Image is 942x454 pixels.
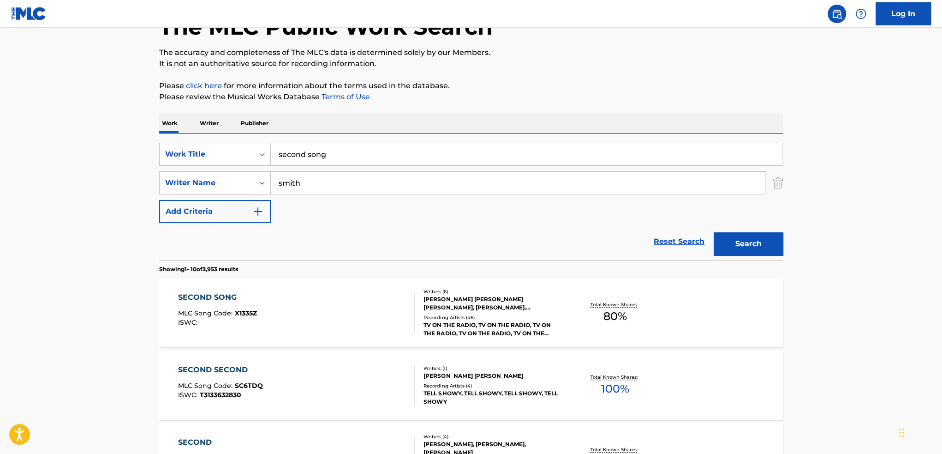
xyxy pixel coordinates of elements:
[159,143,783,260] form: Search Form
[896,410,942,454] iframe: Chat Widget
[423,314,563,321] div: Recording Artists ( 46 )
[235,309,257,317] span: X1335Z
[186,81,222,90] a: click here
[828,5,846,23] a: Public Search
[178,381,235,390] span: MLC Song Code :
[159,200,271,223] button: Add Criteria
[590,374,639,381] p: Total Known Shares:
[159,278,783,347] a: SECOND SONGMLC Song Code:X1335ZISWC:Writers (6)[PERSON_NAME] [PERSON_NAME] [PERSON_NAME], [PERSON...
[178,437,262,448] div: SECOND
[159,351,783,420] a: SECOND SECONDMLC Song Code:SC6TDQISWC:T3133632830Writers (1)[PERSON_NAME] [PERSON_NAME]Recording ...
[252,206,263,217] img: 9d2ae6d4665cec9f34b9.svg
[423,372,563,380] div: [PERSON_NAME] [PERSON_NAME]
[852,5,870,23] div: Help
[423,389,563,406] div: TELL SHOWY, TELL SHOWY, TELL SHOWY, TELL SHOWY
[235,381,263,390] span: SC6TDQ
[197,114,221,133] p: Writer
[238,114,271,133] p: Publisher
[178,318,200,327] span: ISWC :
[159,114,180,133] p: Work
[423,321,563,338] div: TV ON THE RADIO, TV ON THE RADIO, TV ON THE RADIO, TV ON THE RADIO, TV ON THE RADIO
[159,58,783,69] p: It is not an authoritative source for recording information.
[423,365,563,372] div: Writers ( 1 )
[159,47,783,58] p: The accuracy and completeness of The MLC's data is determined solely by our Members.
[159,91,783,103] p: Please review the Musical Works Database
[423,433,563,440] div: Writers ( 4 )
[590,446,639,453] p: Total Known Shares:
[649,231,709,252] a: Reset Search
[178,292,257,303] div: SECOND SONG
[590,301,639,308] p: Total Known Shares:
[773,171,783,194] img: Delete Criterion
[831,8,842,19] img: search
[200,391,241,399] span: T3133632830
[899,419,904,447] div: Drag
[423,295,563,312] div: [PERSON_NAME] [PERSON_NAME] [PERSON_NAME], [PERSON_NAME], [PERSON_NAME], [PERSON_NAME], [PERSON_N...
[423,382,563,389] div: Recording Artists ( 4 )
[855,8,866,19] img: help
[165,177,248,188] div: Writer Name
[178,309,235,317] span: MLC Song Code :
[714,232,783,255] button: Search
[423,288,563,295] div: Writers ( 6 )
[320,92,370,101] a: Terms of Use
[11,7,47,20] img: MLC Logo
[876,2,931,25] a: Log In
[603,308,626,325] span: 80 %
[601,381,629,397] span: 100 %
[178,391,200,399] span: ISWC :
[159,80,783,91] p: Please for more information about the terms used in the database.
[165,149,248,160] div: Work Title
[159,265,238,273] p: Showing 1 - 10 of 3,953 results
[178,364,263,375] div: SECOND SECOND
